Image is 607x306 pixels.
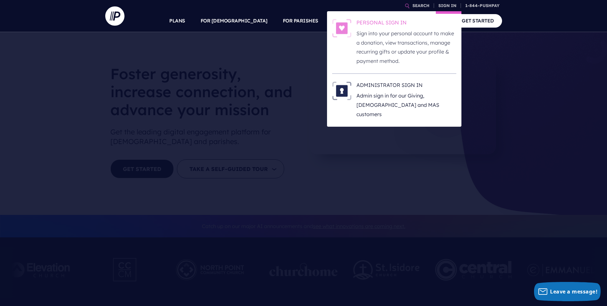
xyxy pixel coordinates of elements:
a: ADMINISTRATOR SIGN IN - Illustration ADMINISTRATOR SIGN IN Admin sign in for our Giving, [DEMOGRA... [332,81,456,119]
a: EXPLORE [377,10,400,32]
span: Leave a message! [550,288,597,295]
a: FOR [DEMOGRAPHIC_DATA] [201,10,268,32]
h6: ADMINISTRATOR SIGN IN [356,81,456,91]
img: PERSONAL SIGN IN - Illustration [332,19,351,38]
p: Sign into your personal account to make a donation, view transactions, manage recurring gifts or ... [356,29,456,66]
a: COMPANY [415,10,439,32]
a: PERSONAL SIGN IN - Illustration PERSONAL SIGN IN Sign into your personal account to make a donati... [332,19,456,66]
img: ADMINISTRATOR SIGN IN - Illustration [332,81,351,100]
a: GET STARTED [454,14,502,27]
h6: PERSONAL SIGN IN [356,19,456,29]
button: Leave a message! [534,282,601,301]
a: FOR PARISHES [283,10,318,32]
a: PLANS [169,10,185,32]
a: SOLUTIONS [334,10,362,32]
p: Admin sign in for our Giving, [DEMOGRAPHIC_DATA] and MAS customers [356,91,456,119]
